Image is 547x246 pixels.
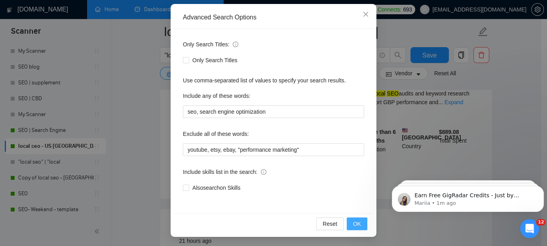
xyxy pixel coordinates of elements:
[183,90,250,102] label: Include any of these words:
[183,40,238,49] span: Only Search Titles:
[233,42,238,47] span: info-circle
[189,183,243,192] span: Also search on Skills
[347,217,367,230] button: OK
[183,76,364,85] div: Use comma-separated list of values to specify your search results.
[355,4,376,25] button: Close
[189,56,241,65] span: Only Search Titles
[316,217,344,230] button: Reset
[363,11,369,17] span: close
[261,169,266,175] span: info-circle
[183,128,249,140] label: Exclude all of these words:
[183,168,266,176] span: Include skills list in the search:
[353,219,361,228] span: OK
[389,169,547,225] iframe: Intercom notifications message
[536,219,545,225] span: 12
[520,219,539,238] iframe: Intercom live chat
[323,219,337,228] span: Reset
[183,13,364,22] div: Advanced Search Options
